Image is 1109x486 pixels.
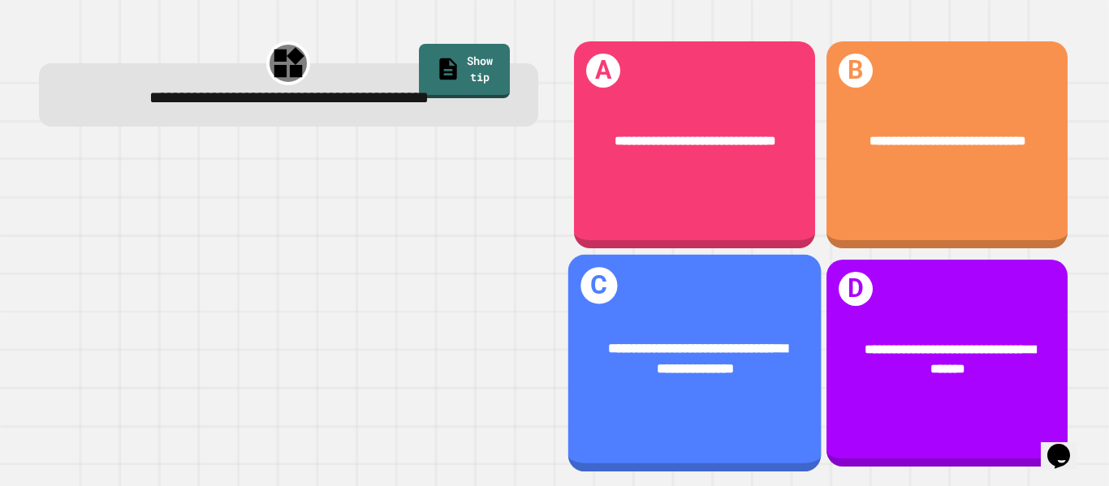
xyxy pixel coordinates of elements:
[580,267,617,303] h1: C
[839,54,874,88] h1: B
[839,272,874,307] h1: D
[1041,421,1093,470] iframe: chat widget
[586,54,621,88] h1: A
[419,44,510,98] a: Show tip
